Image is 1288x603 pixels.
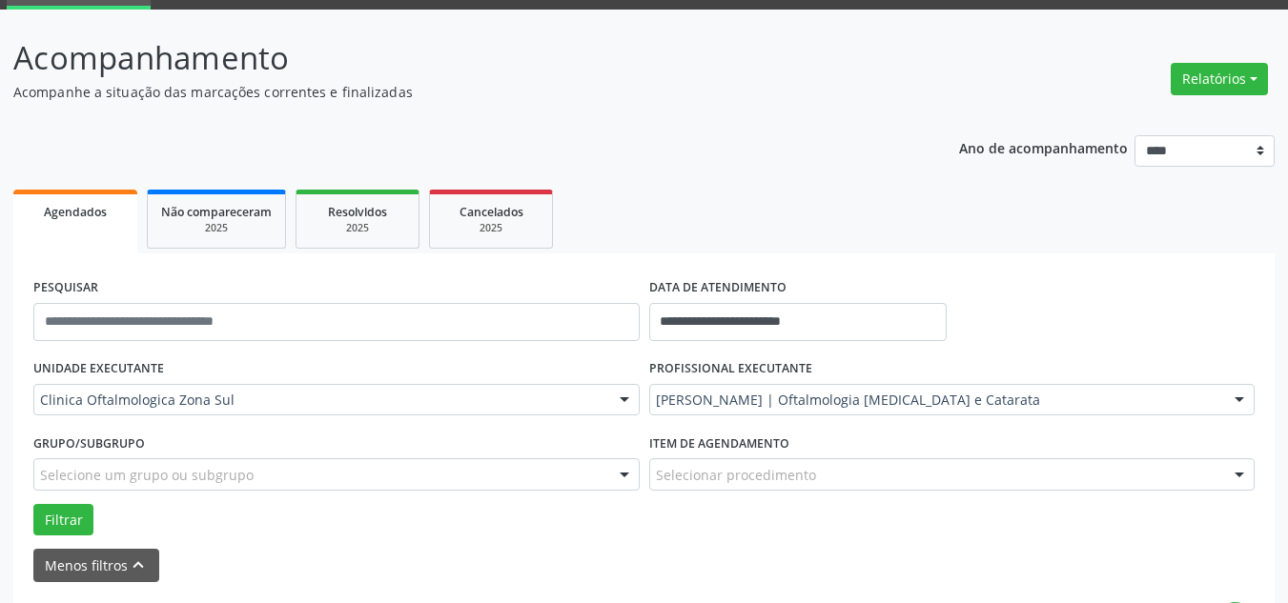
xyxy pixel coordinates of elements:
[310,221,405,235] div: 2025
[443,221,539,235] div: 2025
[13,34,896,82] p: Acompanhamento
[460,204,523,220] span: Cancelados
[33,504,93,536] button: Filtrar
[161,204,272,220] span: Não compareceram
[33,549,159,582] button: Menos filtroskeyboard_arrow_up
[33,429,145,458] label: Grupo/Subgrupo
[33,273,98,303] label: PESQUISAR
[1171,63,1268,95] button: Relatórios
[161,221,272,235] div: 2025
[959,135,1128,159] p: Ano de acompanhamento
[656,391,1216,410] span: [PERSON_NAME] | Oftalmologia [MEDICAL_DATA] e Catarata
[649,354,812,384] label: PROFISSIONAL EXECUTANTE
[328,204,387,220] span: Resolvidos
[33,354,164,384] label: UNIDADE EXECUTANTE
[649,273,787,303] label: DATA DE ATENDIMENTO
[44,204,107,220] span: Agendados
[128,554,149,575] i: keyboard_arrow_up
[649,429,789,458] label: Item de agendamento
[656,465,816,485] span: Selecionar procedimento
[13,82,896,102] p: Acompanhe a situação das marcações correntes e finalizadas
[40,391,601,410] span: Clinica Oftalmologica Zona Sul
[40,465,254,485] span: Selecione um grupo ou subgrupo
